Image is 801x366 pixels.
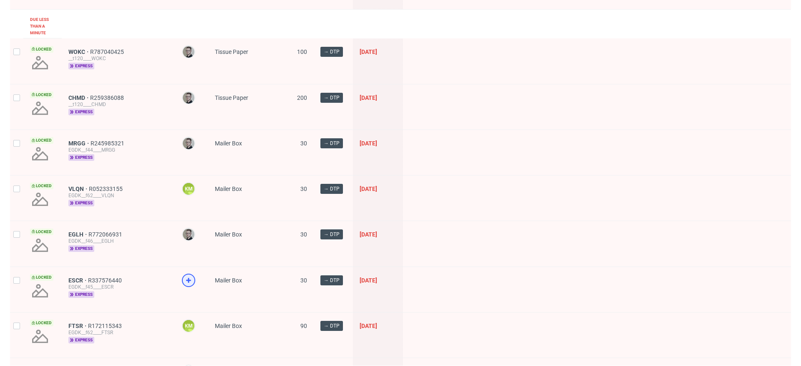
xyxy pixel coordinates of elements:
span: → DTP [324,185,340,193]
img: no_design.png [30,235,50,255]
span: [DATE] [360,231,377,238]
span: express [68,63,94,69]
span: 200 [297,94,307,101]
span: Tissue Paper [215,94,248,101]
span: Mailer Box [215,231,242,238]
img: Krystian Gaza [183,92,194,104]
a: R245985321 [91,140,126,147]
a: R787040425 [90,48,126,55]
span: [DATE] [360,323,377,329]
span: Locked [30,46,53,53]
span: 100 [297,48,307,55]
span: Locked [30,274,53,281]
figcaption: KM [183,320,194,332]
span: Mailer Box [215,186,242,192]
span: [DATE] [360,186,377,192]
div: EGDK__f62____FTSR [68,329,169,336]
a: CHMD [68,94,90,101]
img: Krystian Gaza [183,137,194,149]
span: → DTP [324,231,340,238]
span: express [68,154,94,161]
span: 30 [300,231,307,238]
div: Due less than a minute [30,16,55,36]
span: 30 [300,277,307,284]
img: no_design.png [30,144,50,164]
span: → DTP [324,140,340,147]
a: R172115343 [88,323,123,329]
img: Krystian Gaza [183,46,194,58]
a: WOKC [68,48,90,55]
img: no_design.png [30,189,50,209]
span: [DATE] [360,94,377,101]
img: no_design.png [30,98,50,118]
span: 90 [300,323,307,329]
span: Tissue Paper [215,48,248,55]
span: → DTP [324,322,340,330]
span: 30 [300,140,307,147]
img: Krystian Gaza [183,229,194,240]
span: Mailer Box [215,323,242,329]
span: Locked [30,137,53,144]
a: FTSR [68,323,88,329]
span: express [68,245,94,252]
span: [DATE] [360,140,377,147]
figcaption: KM [183,183,194,195]
span: express [68,109,94,115]
span: express [68,337,94,343]
span: → DTP [324,48,340,56]
a: VLQN [68,186,89,192]
span: [DATE] [360,48,377,55]
span: Locked [30,229,53,235]
a: R337576440 [88,277,123,284]
span: Locked [30,91,53,98]
a: R259386088 [90,94,126,101]
div: EGDK__f44____MRGG [68,147,169,153]
span: 30 [300,186,307,192]
div: EGDK__f46____EGLH [68,238,169,244]
span: → DTP [324,94,340,102]
img: no_design.png [30,53,50,73]
span: → DTP [324,277,340,284]
div: EGDK__f62____VLQN [68,192,169,199]
a: R052333155 [89,186,124,192]
span: express [68,200,94,206]
a: MRGG [68,140,91,147]
div: __t120____CHMD [68,101,169,108]
span: Mailer Box [215,140,242,147]
span: express [68,291,94,298]
span: Locked [30,320,53,326]
span: Locked [30,183,53,189]
div: EGDK__f45____ESCR [68,284,169,290]
a: R772066931 [88,231,124,238]
img: no_design.png [30,281,50,301]
a: ESCR [68,277,88,284]
img: no_design.png [30,326,50,346]
div: __t120____WOKC [68,55,169,62]
span: [DATE] [360,277,377,284]
span: Mailer Box [215,277,242,284]
a: EGLH [68,231,88,238]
